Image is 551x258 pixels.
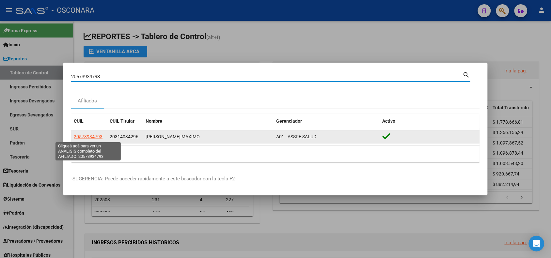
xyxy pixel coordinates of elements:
datatable-header-cell: Nombre [143,114,274,128]
datatable-header-cell: CUIL [71,114,107,128]
div: [PERSON_NAME] MAXIMO [146,133,271,141]
datatable-header-cell: Gerenciador [274,114,380,128]
span: Activo [383,118,396,124]
div: 1 total [71,146,480,162]
span: Nombre [146,118,162,124]
mat-icon: search [463,70,470,78]
span: A01 - ASSPE SALUD [276,134,316,139]
datatable-header-cell: Activo [380,114,480,128]
div: Afiliados [78,97,97,105]
span: 20573934793 [74,134,102,139]
div: Open Intercom Messenger [529,236,544,251]
p: -SUGERENCIA: Puede acceder rapidamente a este buscador con la tecla F2- [71,175,480,183]
span: CUIL Titular [110,118,134,124]
datatable-header-cell: CUIL Titular [107,114,143,128]
span: CUIL [74,118,84,124]
span: Gerenciador [276,118,302,124]
span: 20314034296 [110,134,138,139]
